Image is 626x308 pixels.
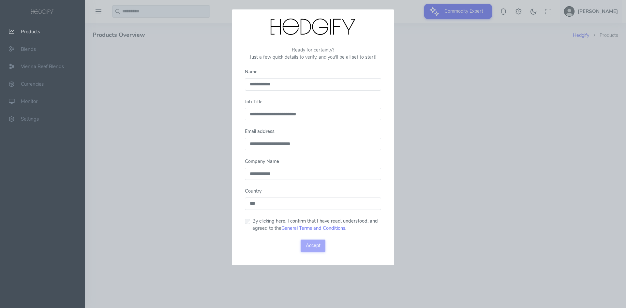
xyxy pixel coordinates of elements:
[245,98,262,106] label: Job Title
[245,188,261,195] label: Country
[245,158,279,165] label: Company Name
[271,19,356,35] img: dark logo
[281,225,345,231] a: General Terms and Conditions
[245,128,275,135] label: Email address
[245,47,381,54] div: Ready for certainty?
[271,23,356,30] a: dark logo
[252,218,381,232] label: By clicking here, I confirm that I have read, understood, and agreed to the .
[245,54,381,61] div: Just a few quick details to verify, and you'll be all set to start!
[245,68,258,76] label: Name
